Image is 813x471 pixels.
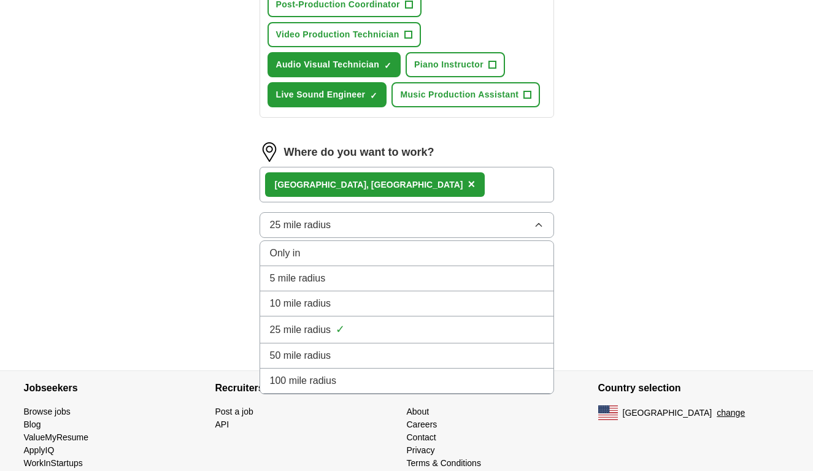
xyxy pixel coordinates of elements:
[24,419,41,429] a: Blog
[270,348,331,363] span: 50 mile radius
[400,88,518,101] span: Music Production Assistant
[370,91,377,101] span: ✓
[215,407,253,416] a: Post a job
[275,180,367,190] strong: [GEOGRAPHIC_DATA]
[270,218,331,232] span: 25 mile radius
[24,458,83,468] a: WorkInStartups
[268,52,401,77] button: Audio Visual Technician✓
[268,22,421,47] button: Video Production Technician
[276,28,399,41] span: Video Production Technician
[598,371,790,405] h4: Country selection
[284,144,434,161] label: Where do you want to work?
[24,407,71,416] a: Browse jobs
[270,373,337,388] span: 100 mile radius
[270,246,301,261] span: Only in
[598,405,618,420] img: US flag
[275,178,463,191] div: , [GEOGRAPHIC_DATA]
[260,212,554,238] button: 25 mile radius
[24,445,55,455] a: ApplyIQ
[407,445,435,455] a: Privacy
[406,52,505,77] button: Piano Instructor
[468,175,475,194] button: ×
[407,419,437,429] a: Careers
[260,142,279,162] img: location.png
[623,407,712,419] span: [GEOGRAPHIC_DATA]
[268,82,387,107] button: Live Sound Engineer✓
[270,271,326,286] span: 5 mile radius
[407,407,430,416] a: About
[384,61,391,71] span: ✓
[215,419,229,429] a: API
[24,432,89,442] a: ValueMyResume
[407,432,436,442] a: Contact
[717,407,745,419] button: change
[407,458,481,468] a: Terms & Conditions
[276,58,380,71] span: Audio Visual Technician
[414,58,484,71] span: Piano Instructor
[270,296,331,311] span: 10 mile radius
[336,321,345,338] span: ✓
[391,82,540,107] button: Music Production Assistant
[270,323,331,337] span: 25 mile radius
[468,177,475,191] span: ×
[276,88,366,101] span: Live Sound Engineer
